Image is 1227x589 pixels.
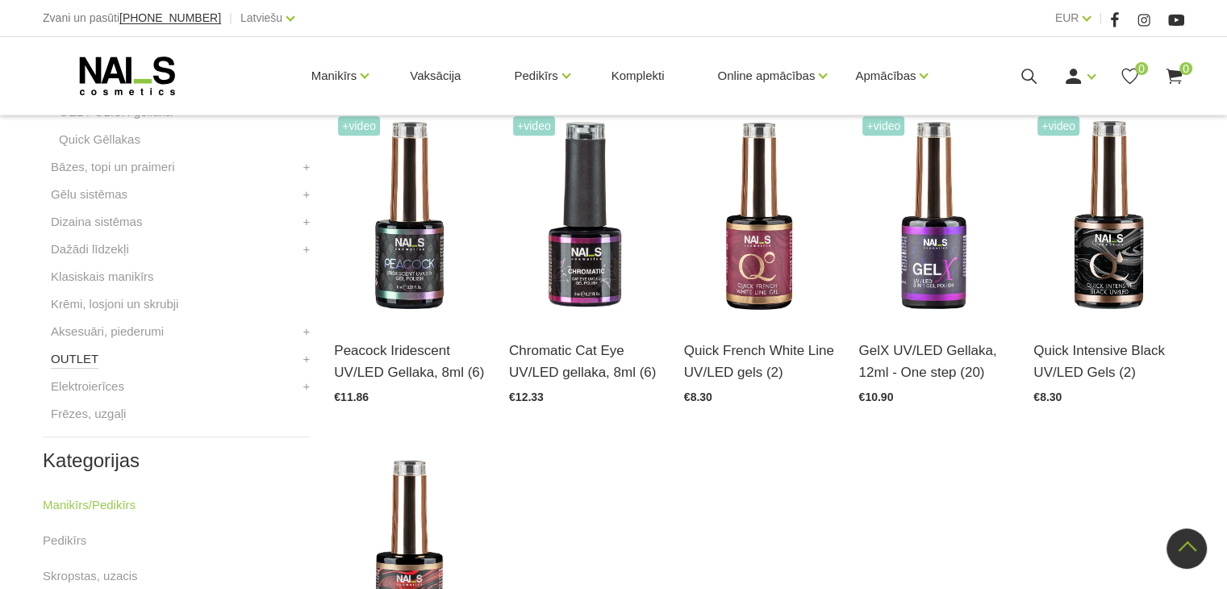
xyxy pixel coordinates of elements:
[1135,62,1148,75] span: 0
[51,294,178,314] a: Krēmi, losjoni un skrubji
[43,450,310,471] h2: Kategorijas
[855,44,916,108] a: Apmācības
[334,391,369,403] span: €11.86
[303,377,311,396] a: +
[334,112,485,320] img: Hameleona efekta gellakas pārklājums. Intensīvam rezultātam lietot uz melna pamattoņa, tādā veidā...
[303,185,311,204] a: +
[303,240,311,259] a: +
[43,495,136,515] a: Manikīrs/Pedikīrs
[43,566,138,586] a: Skropstas, uzacis
[858,391,893,403] span: €10.90
[311,44,357,108] a: Manikīrs
[509,340,660,383] a: Chromatic Cat Eye UV/LED gellaka, 8ml (6)
[240,8,282,27] a: Latviešu
[1120,66,1140,86] a: 0
[1037,116,1079,136] span: +Video
[303,349,311,369] a: +
[51,185,127,204] a: Gēlu sistēmas
[509,391,544,403] span: €12.33
[509,112,660,320] img: Chromatic magnētiskā dizaina gellaka ar smalkām, atstarojošām hroma daļiņām. Izteiksmīgs 4D efekt...
[858,112,1009,320] img: Trīs vienā - bāze, tonis, tops (trausliem nagiem vēlams papildus lietot bāzi). Ilgnoturīga un int...
[684,112,835,320] img: Quick French White Line - īpaši izstrādāta pigmentēta baltā gellaka perfektam franču manikīram.* ...
[51,157,174,177] a: Bāzes, topi un praimeri
[397,37,474,115] a: Vaksācija
[684,391,712,403] span: €8.30
[229,8,232,28] span: |
[514,44,557,108] a: Pedikīrs
[338,116,380,136] span: +Video
[1033,340,1184,383] a: Quick Intensive Black UV/LED Gels (2)
[1033,112,1184,320] img: Quick Intensive Black - īpaši pigmentēta melnā gellaka. * Vienmērīgs pārklājums 1 kārtā bez svītr...
[1179,62,1192,75] span: 0
[1164,66,1184,86] a: 0
[858,340,1009,383] a: GelX UV/LED Gellaka, 12ml - One step (20)
[51,377,124,396] a: Elektroierīces
[684,340,835,383] a: Quick French White Line UV/LED gels (2)
[51,322,164,341] a: Aksesuāri, piederumi
[717,44,815,108] a: Online apmācības
[59,130,140,149] a: Quick Gēllakas
[513,116,555,136] span: +Video
[1099,8,1102,28] span: |
[43,8,221,28] div: Zvani un pasūti
[51,240,129,259] a: Dažādi līdzekļi
[334,340,485,383] a: Peacock Iridescent UV/LED Gellaka, 8ml (6)
[862,116,904,136] span: +Video
[51,267,154,286] a: Klasiskais manikīrs
[119,11,221,24] span: [PHONE_NUMBER]
[51,349,98,369] a: OUTLET
[303,322,311,341] a: +
[303,212,311,232] a: +
[1033,391,1062,403] span: €8.30
[303,157,311,177] a: +
[43,531,86,550] a: Pedikīrs
[119,12,221,24] a: [PHONE_NUMBER]
[51,404,126,424] a: Frēzes, uzgaļi
[1055,8,1079,27] a: EUR
[599,37,678,115] a: Komplekti
[51,212,142,232] a: Dizaina sistēmas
